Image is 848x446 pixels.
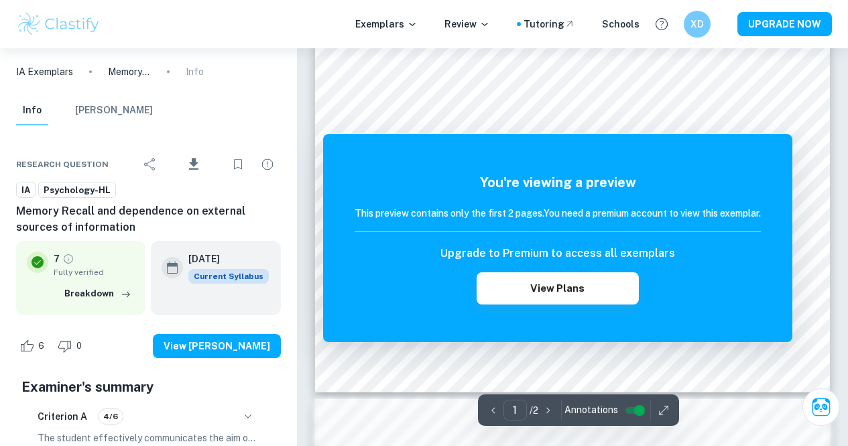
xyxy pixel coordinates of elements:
a: Tutoring [524,17,575,32]
p: Exemplars [355,17,418,32]
button: Info [16,96,48,125]
a: Grade fully verified [62,253,74,265]
button: View [PERSON_NAME] [153,334,281,358]
span: 0 [69,339,89,353]
p: The student effectively communicates the aim of the investigation, which is to explore the relati... [38,431,259,445]
span: IA [17,184,35,197]
h6: [DATE] [188,252,258,266]
div: This exemplar is based on the current syllabus. Feel free to refer to it for inspiration/ideas wh... [188,269,269,284]
h6: XD [690,17,705,32]
a: IA Exemplars [16,64,73,79]
p: 7 [54,252,60,266]
div: Report issue [254,151,281,178]
span: Annotations [564,403,618,417]
span: Psychology-HL [39,184,115,197]
p: Review [444,17,490,32]
span: Fully verified [54,266,135,278]
p: Info [186,64,204,79]
button: Help and Feedback [650,13,673,36]
span: 6 [31,339,52,353]
img: Clastify logo [16,11,101,38]
h6: Criterion A [38,409,87,424]
p: / 2 [530,403,538,418]
h6: Upgrade to Premium to access all exemplars [440,245,675,262]
div: Share [137,151,164,178]
h6: Memory Recall and dependence on external sources of information [16,203,281,235]
button: XD [684,11,711,38]
div: Like [16,335,52,357]
span: Current Syllabus [188,269,269,284]
span: 4/6 [99,410,123,423]
button: UPGRADE NOW [737,12,832,36]
button: [PERSON_NAME] [75,96,153,125]
div: Bookmark [225,151,251,178]
h5: Examiner's summary [21,377,276,397]
button: View Plans [477,272,639,304]
div: Download [166,147,222,182]
span: Research question [16,158,109,170]
button: Ask Clai [802,388,840,426]
button: Breakdown [61,284,135,304]
h5: You're viewing a preview [355,172,761,192]
p: Memory Recall and dependence on external sources of information [108,64,151,79]
a: Schools [602,17,640,32]
a: IA [16,182,36,199]
h6: This preview contains only the first 2 pages. You need a premium account to view this exemplar. [355,206,761,221]
div: Dislike [54,335,89,357]
a: Psychology-HL [38,182,116,199]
